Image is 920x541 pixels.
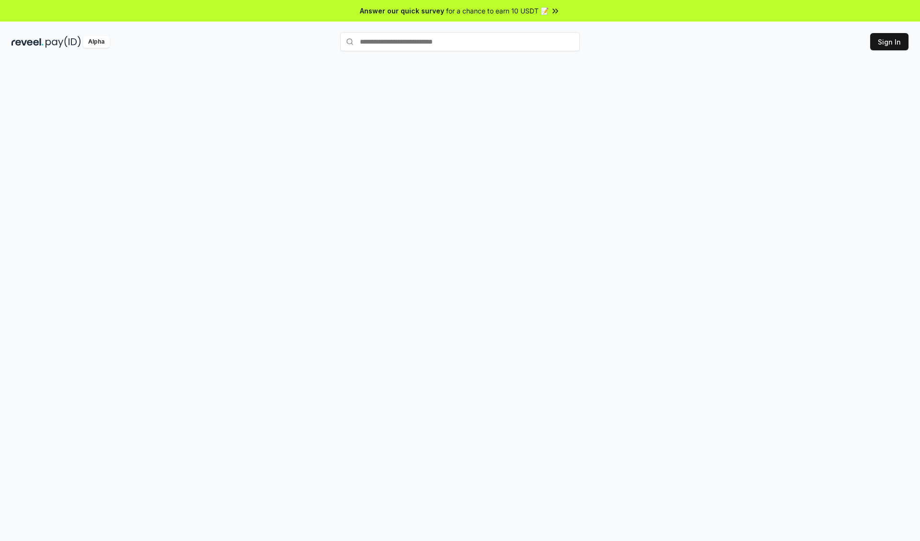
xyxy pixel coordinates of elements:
span: Answer our quick survey [360,6,444,16]
span: for a chance to earn 10 USDT 📝 [446,6,549,16]
button: Sign In [870,33,908,50]
img: reveel_dark [11,36,44,48]
img: pay_id [46,36,81,48]
div: Alpha [83,36,110,48]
